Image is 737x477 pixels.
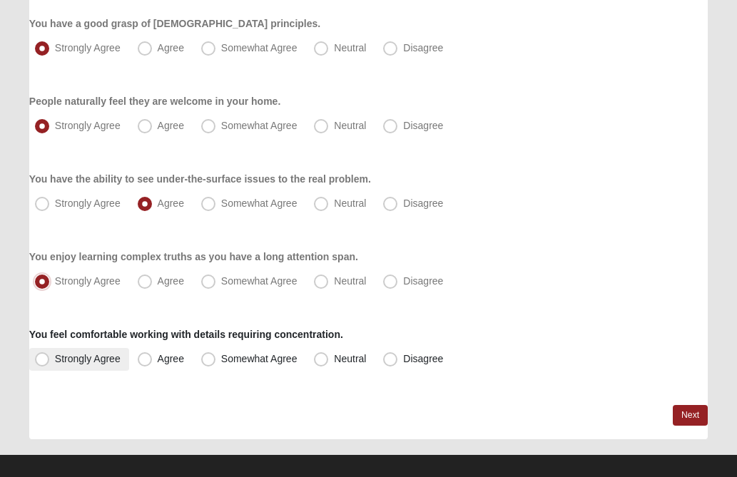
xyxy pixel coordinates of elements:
span: Disagree [403,42,443,53]
span: Strongly Agree [55,275,121,287]
span: Agree [158,42,184,53]
span: Somewhat Agree [221,120,298,131]
label: You have a good grasp of [DEMOGRAPHIC_DATA] principles. [29,16,320,31]
span: Disagree [403,275,443,287]
span: Neutral [334,353,366,364]
span: Agree [158,120,184,131]
span: Somewhat Agree [221,42,298,53]
span: Neutral [334,120,366,131]
span: Agree [158,275,184,287]
a: Next [673,405,708,426]
span: Neutral [334,42,366,53]
span: Agree [158,198,184,209]
label: You enjoy learning complex truths as you have a long attention span. [29,250,358,264]
span: Strongly Agree [55,42,121,53]
span: Somewhat Agree [221,353,298,364]
span: Neutral [334,198,366,209]
label: You feel comfortable working with details requiring concentration. [29,327,343,342]
label: People naturally feel they are welcome in your home. [29,94,280,108]
span: Neutral [334,275,366,287]
span: Somewhat Agree [221,198,298,209]
span: Disagree [403,353,443,364]
span: Strongly Agree [55,120,121,131]
span: Somewhat Agree [221,275,298,287]
span: Strongly Agree [55,198,121,209]
span: Disagree [403,198,443,209]
span: Strongly Agree [55,353,121,364]
span: Disagree [403,120,443,131]
span: Agree [158,353,184,364]
label: You have the ability to see under-the-surface issues to the real problem. [29,172,371,186]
